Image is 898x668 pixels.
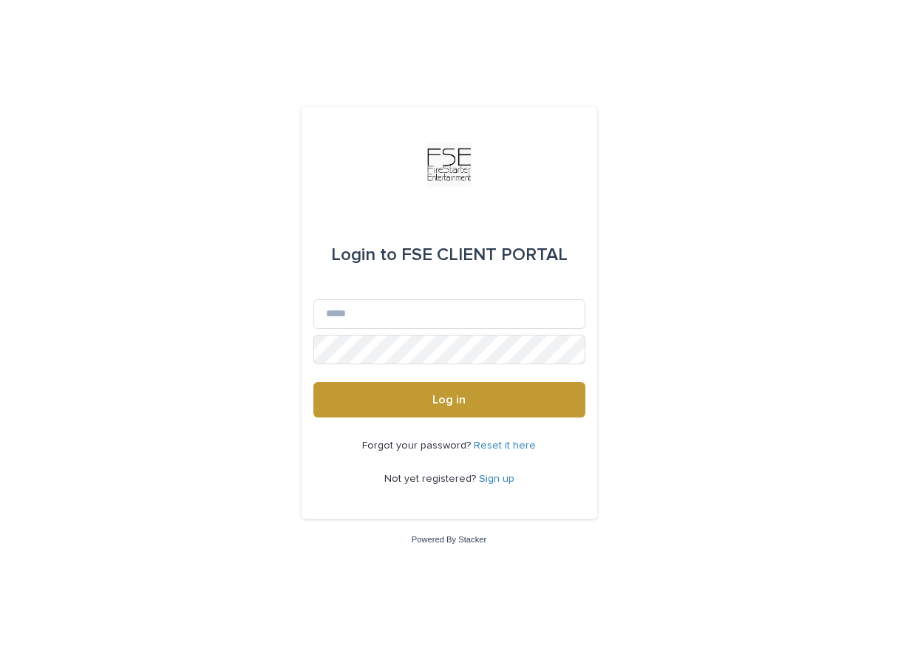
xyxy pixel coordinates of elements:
[479,474,514,484] a: Sign up
[362,440,474,451] span: Forgot your password?
[384,474,479,484] span: Not yet registered?
[432,394,466,406] span: Log in
[427,143,472,187] img: Km9EesSdRbS9ajqhBzyo
[331,246,397,264] span: Login to
[412,535,486,544] a: Powered By Stacker
[331,234,568,276] div: FSE CLIENT PORTAL
[474,440,536,451] a: Reset it here
[313,382,585,417] button: Log in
